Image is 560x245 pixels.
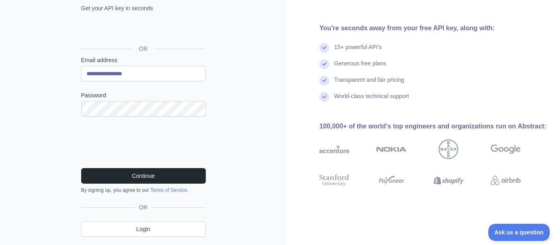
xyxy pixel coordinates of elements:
img: check mark [319,59,329,69]
img: nokia [376,139,406,159]
iframe: Sign in with Google Button [77,21,208,39]
p: Get your API key in seconds [81,4,206,12]
img: check mark [319,43,329,53]
div: You're seconds away from your free API key, along with: [319,23,547,33]
button: Continue [81,168,206,184]
label: Password [81,91,206,99]
img: payoneer [376,173,406,188]
div: 100,000+ of the world's top engineers and organizations run on Abstract: [319,121,547,131]
label: Email address [81,56,206,64]
div: Generous free plans [334,59,386,76]
span: OR [132,45,154,53]
img: stanford university [319,173,349,188]
div: 15+ powerful API's [334,43,382,59]
div: Transparent and fair pricing [334,76,404,92]
img: bayer [439,139,458,159]
span: OR [136,203,151,211]
img: google [491,139,521,159]
img: airbnb [491,173,521,188]
img: shopify [434,173,464,188]
div: By signing up, you agree to our . [81,187,206,193]
a: Terms of Service [150,187,187,193]
a: Login [81,221,206,237]
iframe: reCAPTCHA [81,126,206,158]
img: accenture [319,139,349,159]
iframe: Toggle Customer Support [488,224,552,241]
div: World-class technical support [334,92,409,108]
img: check mark [319,76,329,85]
img: check mark [319,92,329,102]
